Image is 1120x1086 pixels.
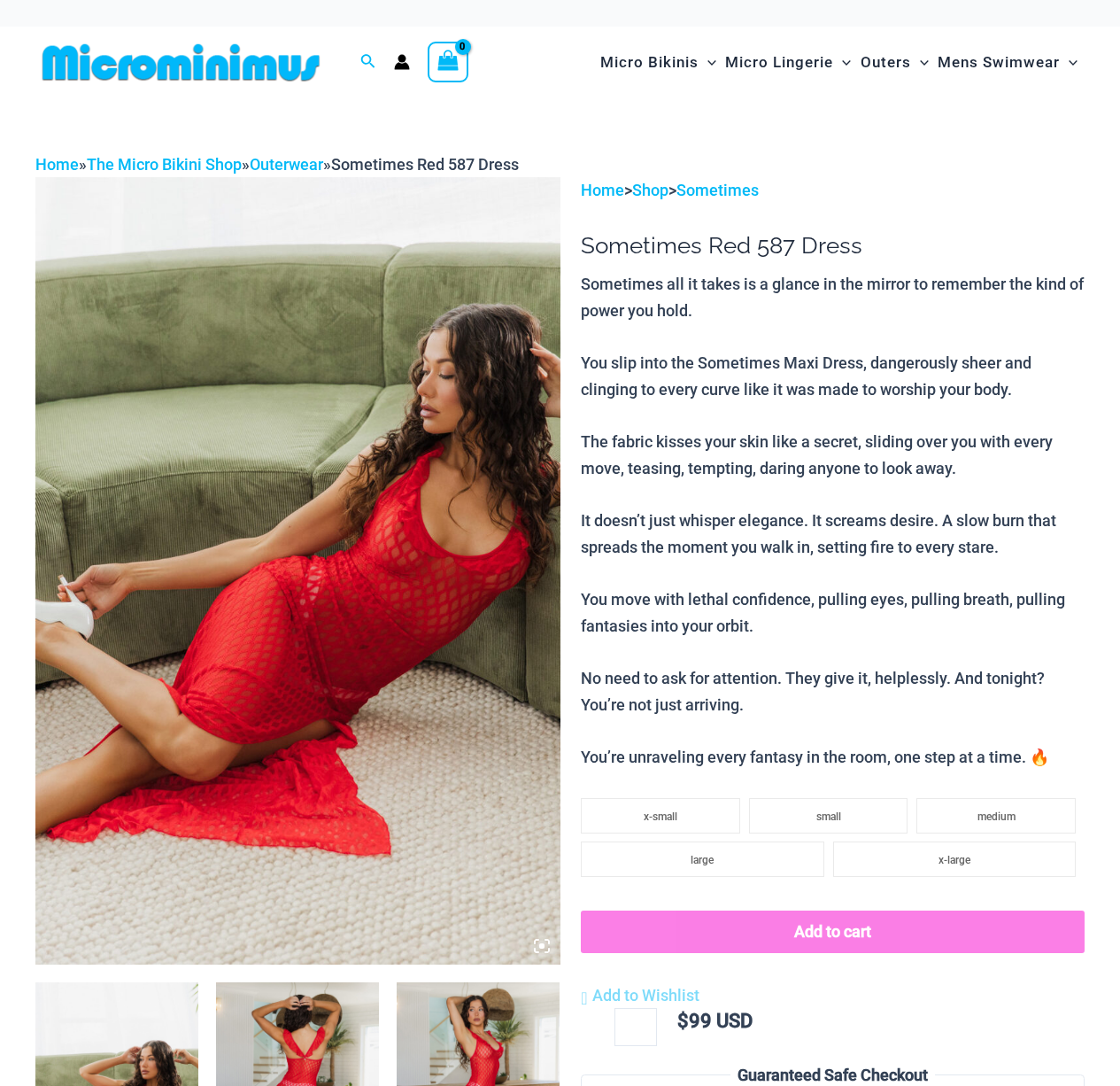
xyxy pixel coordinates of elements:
[977,811,1016,823] span: medium
[632,181,668,199] a: Shop
[35,155,519,174] span: » » »
[596,35,721,89] a: Micro BikinisMenu ToggleMenu Toggle
[677,1010,753,1032] bdi: 99 USD
[600,40,699,85] span: Micro Bikinis
[331,155,519,174] span: Sometimes Red 587 Dress
[916,798,1076,834] li: medium
[35,155,79,174] a: Home
[581,271,1085,771] p: Sometimes all it takes is a glance in the mirror to remember the kind of power you hold. You slip...
[816,811,841,823] span: small
[1060,40,1078,85] span: Menu Toggle
[833,40,851,85] span: Menu Toggle
[721,35,855,89] a: Micro LingerieMenu ToggleMenu Toggle
[581,798,740,834] li: x-small
[35,177,560,965] img: Sometimes Red 587 Dress
[581,982,699,1009] a: Add to Wishlist
[592,986,699,1005] span: Add to Wishlist
[833,842,1076,877] li: x-large
[35,43,327,82] img: MM SHOP LOGO FLAT
[394,54,410,70] a: Account icon link
[691,854,714,866] span: large
[581,181,624,199] a: Home
[938,854,970,866] span: x-large
[749,798,908,834] li: small
[856,35,933,89] a: OutersMenu ToggleMenu Toggle
[428,42,468,82] a: View Shopping Cart, empty
[911,40,929,85] span: Menu Toggle
[87,155,242,174] a: The Micro Bikini Shop
[581,232,1085,260] h1: Sometimes Red 587 Dress
[581,842,823,877] li: large
[581,177,1085,204] p: > >
[644,811,677,823] span: x-small
[725,40,833,85] span: Micro Lingerie
[250,155,323,174] a: Outerwear
[676,181,759,199] a: Sometimes
[699,40,716,85] span: Menu Toggle
[861,40,911,85] span: Outers
[614,1008,656,1045] input: Product quantity
[593,33,1085,92] nav: Site Navigation
[938,40,1060,85] span: Mens Swimwear
[933,35,1082,89] a: Mens SwimwearMenu ToggleMenu Toggle
[360,51,376,74] a: Search icon link
[677,1010,689,1032] span: $
[581,911,1085,953] button: Add to cart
